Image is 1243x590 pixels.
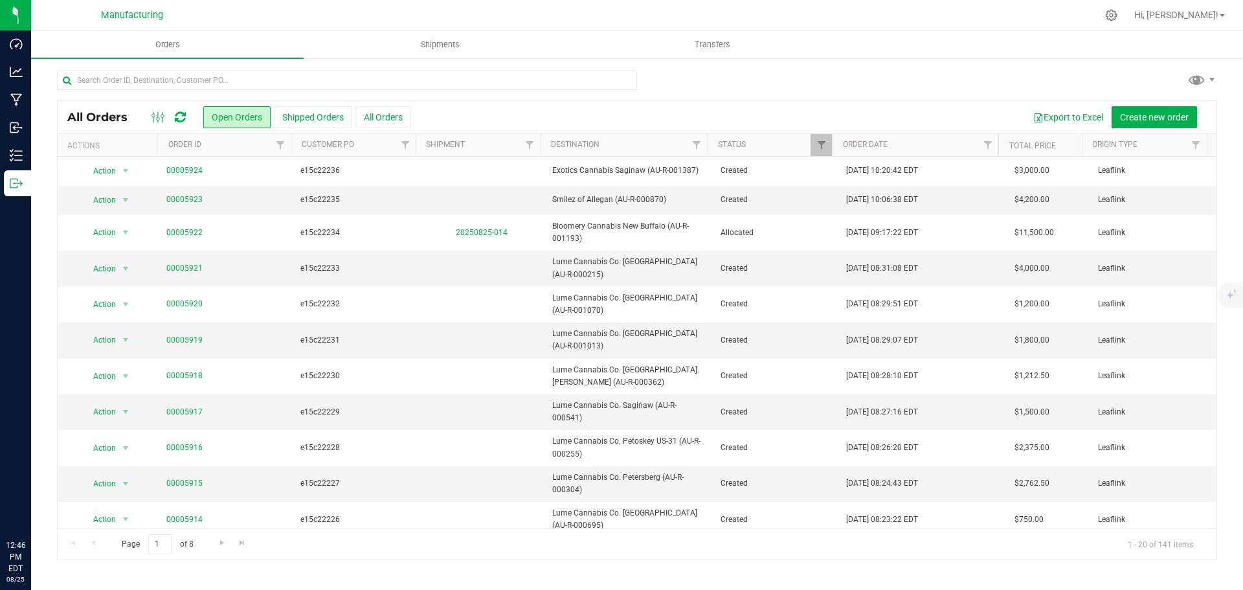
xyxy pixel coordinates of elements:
[1014,514,1044,526] span: $750.00
[82,367,117,385] span: Action
[118,439,134,457] span: select
[403,39,477,51] span: Shipments
[300,194,411,206] span: e15c22235
[977,134,998,156] a: Filter
[811,134,832,156] a: Filter
[10,65,23,78] inline-svg: Analytics
[118,367,134,385] span: select
[13,486,52,525] iframe: Resource center
[118,331,134,349] span: select
[1098,298,1209,310] span: Leaflink
[304,31,576,58] a: Shipments
[1009,141,1056,150] a: Total Price
[1014,370,1049,382] span: $1,212.50
[269,134,291,156] a: Filter
[721,442,831,454] span: Created
[300,370,411,382] span: e15c22230
[394,134,416,156] a: Filter
[300,298,411,310] span: e15c22232
[1014,194,1049,206] span: $4,200.00
[31,31,304,58] a: Orders
[1112,106,1197,128] button: Create new order
[300,477,411,490] span: e15c22227
[166,406,203,418] a: 00005917
[1092,140,1137,149] a: Origin Type
[846,165,918,177] span: [DATE] 10:20:42 EDT
[168,140,201,149] a: Order ID
[166,262,203,275] a: 00005921
[166,194,203,206] a: 00005923
[552,256,704,280] span: Lume Cannabis Co. [GEOGRAPHIC_DATA] (AU-R-000215)
[1098,194,1209,206] span: Leaflink
[1103,9,1119,21] div: Manage settings
[846,442,918,454] span: [DATE] 08:26:20 EDT
[721,370,831,382] span: Created
[166,227,203,239] a: 00005922
[1098,406,1209,418] span: Leaflink
[82,295,117,313] span: Action
[67,110,140,124] span: All Orders
[721,406,831,418] span: Created
[300,165,411,177] span: e15c22236
[721,165,831,177] span: Created
[82,260,117,278] span: Action
[686,134,707,156] a: Filter
[10,177,23,190] inline-svg: Outbound
[101,10,163,21] span: Manufacturing
[166,165,203,177] a: 00005924
[677,39,748,51] span: Transfers
[1025,106,1112,128] button: Export to Excel
[846,227,918,239] span: [DATE] 09:17:22 EDT
[111,534,204,554] span: Page of 8
[82,403,117,421] span: Action
[82,331,117,349] span: Action
[552,194,704,206] span: Smilez of Allegan (AU-R-000870)
[82,162,117,180] span: Action
[846,406,918,418] span: [DATE] 08:27:16 EDT
[552,364,704,389] span: Lume Cannabis Co. [GEOGRAPHIC_DATA]. [PERSON_NAME] (AU-R-000362)
[166,514,203,526] a: 00005914
[300,262,411,275] span: e15c22233
[552,435,704,460] span: Lume Cannabis Co. Petoskey US-31 (AU-R-000255)
[1185,134,1207,156] a: Filter
[300,334,411,346] span: e15c22231
[721,514,831,526] span: Created
[118,295,134,313] span: select
[846,194,918,206] span: [DATE] 10:06:38 EDT
[212,534,231,552] a: Go to the next page
[82,223,117,242] span: Action
[1014,477,1049,490] span: $2,762.50
[300,227,411,239] span: e15c22234
[118,191,134,209] span: select
[718,140,746,149] a: Status
[426,140,465,149] a: Shipment
[1014,406,1049,418] span: $1,500.00
[1014,442,1049,454] span: $2,375.00
[456,228,508,237] a: 20250825-014
[721,477,831,490] span: Created
[1098,262,1209,275] span: Leaflink
[846,262,918,275] span: [DATE] 08:31:08 EDT
[302,140,354,149] a: Customer PO
[233,534,252,552] a: Go to the last page
[6,539,25,574] p: 12:46 PM EDT
[300,514,411,526] span: e15c22226
[118,162,134,180] span: select
[1098,442,1209,454] span: Leaflink
[1098,514,1209,526] span: Leaflink
[166,298,203,310] a: 00005920
[274,106,352,128] button: Shipped Orders
[10,149,23,162] inline-svg: Inventory
[551,140,599,149] a: Destination
[10,93,23,106] inline-svg: Manufacturing
[1098,370,1209,382] span: Leaflink
[1014,227,1054,239] span: $11,500.00
[552,471,704,496] span: Lume Cannabis Co. Petersberg (AU-R-000304)
[82,439,117,457] span: Action
[721,227,831,239] span: Allocated
[82,475,117,493] span: Action
[552,328,704,352] span: Lume Cannabis Co. [GEOGRAPHIC_DATA] (AU-R-001013)
[1098,334,1209,346] span: Leaflink
[1014,334,1049,346] span: $1,800.00
[1134,10,1218,20] span: Hi, [PERSON_NAME]!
